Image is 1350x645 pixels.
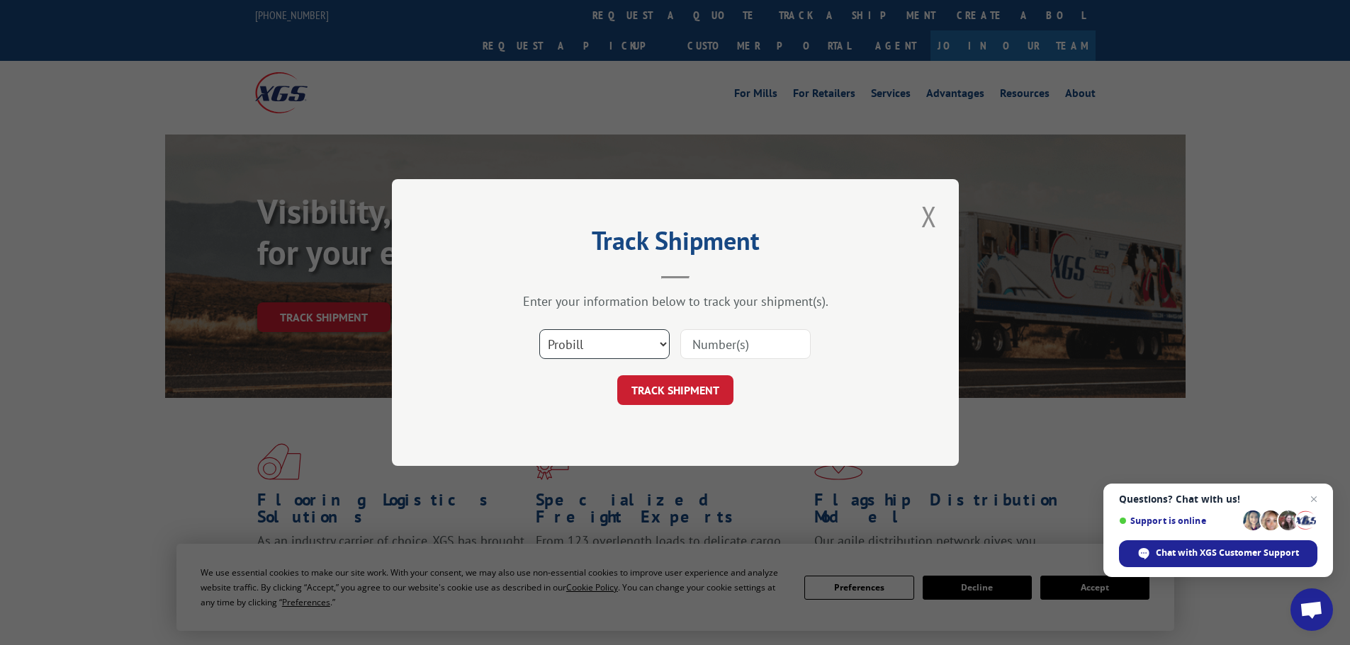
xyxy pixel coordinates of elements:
[1119,515,1238,526] span: Support is online
[617,375,733,405] button: TRACK SHIPMENT
[917,197,941,236] button: Close modal
[463,293,888,309] div: Enter your information below to track your shipment(s).
[1290,588,1333,631] a: Open chat
[1119,493,1317,505] span: Questions? Chat with us!
[680,329,811,359] input: Number(s)
[1119,540,1317,567] span: Chat with XGS Customer Support
[1156,547,1299,559] span: Chat with XGS Customer Support
[463,231,888,258] h2: Track Shipment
